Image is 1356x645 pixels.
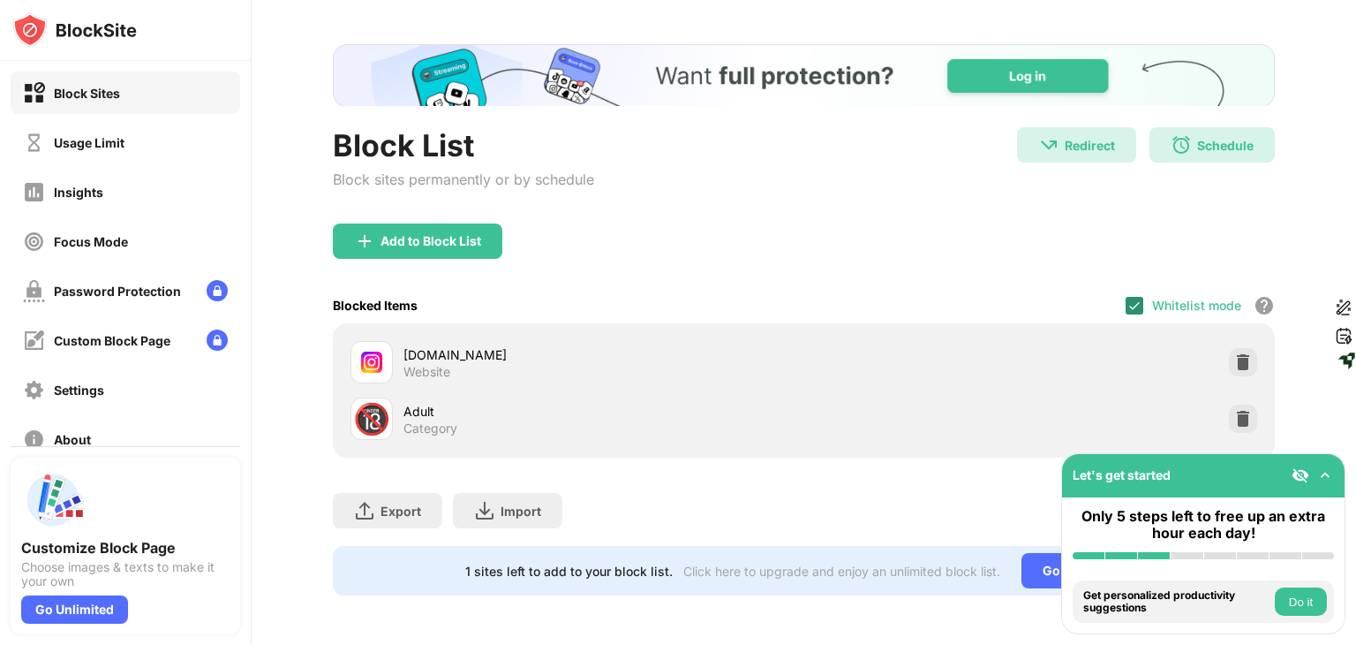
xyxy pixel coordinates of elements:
[1316,467,1334,484] img: omni-setup-toggle.svg
[403,421,457,436] div: Category
[54,284,181,299] div: Password Protection
[12,12,137,48] img: logo-blocksite.svg
[207,280,228,301] img: lock-menu.svg
[1083,589,1270,615] div: Get personalized productivity suggestions
[54,383,104,398] div: Settings
[1073,508,1334,542] div: Only 5 steps left to free up an extra hour each day!
[23,379,45,401] img: settings-off.svg
[683,564,1000,579] div: Click here to upgrade and enjoy an unlimited block list.
[23,231,45,253] img: focus-off.svg
[23,330,45,352] img: customize-block-page-off.svg
[21,468,85,532] img: push-custom-page.svg
[23,181,45,203] img: insights-off.svg
[333,171,594,188] div: Block sites permanently or by schedule
[54,432,91,447] div: About
[21,539,230,557] div: Customize Block Page
[207,330,228,351] img: lock-menu.svg
[54,234,128,249] div: Focus Mode
[1127,299,1141,313] img: check.svg
[1021,553,1142,588] div: Go Unlimited
[380,504,421,519] div: Export
[333,127,594,163] div: Block List
[333,44,1275,106] iframe: Banner
[380,234,481,248] div: Add to Block List
[1152,298,1241,313] div: Whitelist mode
[54,86,120,101] div: Block Sites
[1065,138,1115,153] div: Redirect
[23,429,45,451] img: about-off.svg
[465,564,673,579] div: 1 sites left to add to your block list.
[54,135,124,150] div: Usage Limit
[23,132,45,154] img: time-usage-off.svg
[23,280,45,302] img: password-protection-off.svg
[21,596,128,624] div: Go Unlimited
[1073,467,1171,482] div: Let's get started
[21,560,230,588] div: Choose images & texts to make it your own
[333,298,418,313] div: Blocked Items
[403,364,450,380] div: Website
[54,185,103,200] div: Insights
[1197,138,1254,153] div: Schedule
[23,82,45,104] img: block-on.svg
[403,345,803,364] div: [DOMAIN_NAME]
[361,352,382,373] img: favicons
[353,401,390,437] div: 🔞
[1292,467,1309,484] img: eye-not-visible.svg
[54,333,170,348] div: Custom Block Page
[501,504,541,519] div: Import
[403,402,803,421] div: Adult
[1275,588,1327,616] button: Do it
